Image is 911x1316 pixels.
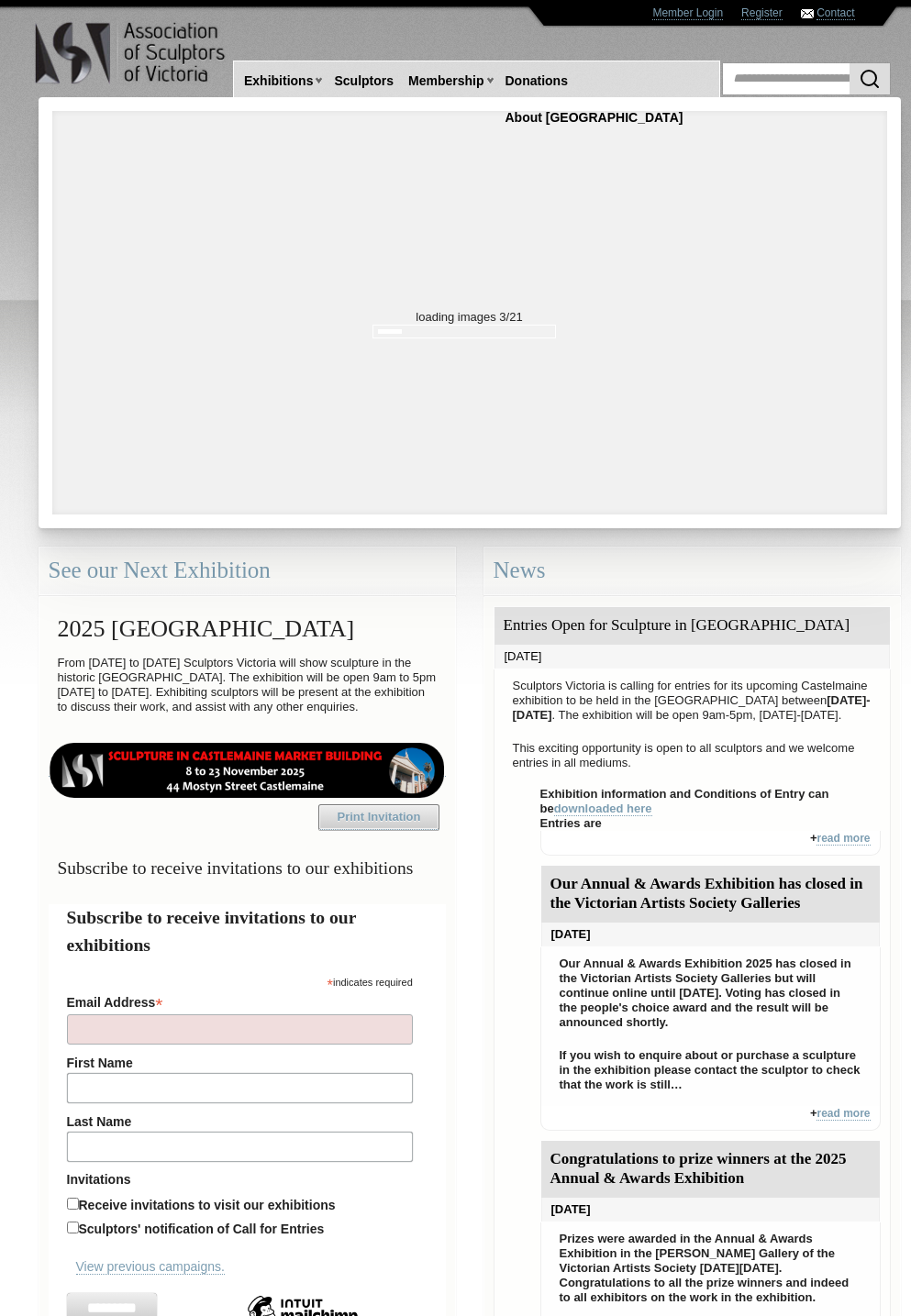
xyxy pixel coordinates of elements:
h3: Subscribe to receive invitations to our exhibitions [49,850,446,886]
h2: Subscribe to receive invitations to our exhibitions [67,904,428,958]
a: Member Login [652,6,723,20]
div: Our Annual & Awards Exhibition has closed in the Victorian Artists Society Galleries [541,866,880,923]
a: read more [817,832,870,846]
strong: Exhibition information and Conditions of Entry can be [540,787,829,816]
a: read more [817,1107,870,1121]
div: Entries Open for Sculpture in [GEOGRAPHIC_DATA] [494,607,890,645]
div: News [483,547,901,595]
label: Receive invitations to visit our exhibitions [79,1198,336,1212]
label: Last Name [67,1114,413,1129]
p: Sculptors Victoria is calling for entries for its upcoming Castelmaine exhibition to be held in t... [504,674,881,727]
div: indicates required [67,972,413,990]
div: Congratulations to prize winners at the 2025 Annual & Awards Exhibition [541,1141,880,1198]
strong: Invitations [67,1172,413,1187]
label: First Name [67,1056,413,1070]
div: [DATE] [494,645,890,669]
strong: [DATE]-[DATE] [513,693,871,722]
p: Prizes were awarded in the Annual & Awards Exhibition in the [PERSON_NAME] Gallery of the Victori... [550,1227,871,1310]
div: + [540,1106,881,1131]
a: Register [741,6,783,20]
a: View previous campaigns. [76,1259,225,1275]
p: Our Annual & Awards Exhibition 2025 has closed in the Victorian Artists Society Galleries but wil... [550,952,871,1034]
div: [DATE] [541,1198,880,1222]
label: Sculptors' notification of Call for Entries [79,1222,325,1236]
a: Donations [498,64,575,98]
a: Membership [401,64,491,98]
h2: 2025 [GEOGRAPHIC_DATA] [49,606,446,651]
p: From [DATE] to [DATE] Sculptors Victoria will show sculpture in the historic [GEOGRAPHIC_DATA]. T... [49,651,446,719]
a: About [GEOGRAPHIC_DATA] [498,101,691,135]
p: This exciting opportunity is open to all sculptors and we welcome entries in all mediums. [504,736,881,775]
img: Search [859,68,881,90]
a: Exhibitions [237,64,320,98]
div: + [540,831,881,856]
a: downloaded here [554,802,652,816]
div: [DATE] [541,923,880,946]
img: logo.png [34,18,229,88]
a: Sculptors [327,64,401,98]
img: Contact ASV [801,9,814,18]
a: Print Invitation [318,804,439,830]
p: If you wish to enquire about or purchase a sculpture in the exhibition please contact the sculpto... [550,1044,871,1097]
a: Contact [817,6,854,20]
p: loading images 3/21 [66,125,873,325]
img: castlemaine-ldrbd25v2.png [49,743,446,798]
label: Email Address [67,990,413,1012]
div: See our Next Exhibition [39,547,456,595]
